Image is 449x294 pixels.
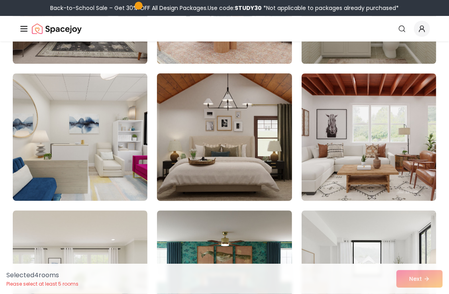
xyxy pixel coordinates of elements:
p: Selected 4 room s [6,270,78,280]
nav: Global [19,16,430,41]
p: Please select at least 5 rooms [6,281,78,287]
img: Room room-37 [13,73,147,201]
img: Room room-39 [302,73,436,201]
a: Spacejoy [32,21,82,37]
div: Back-to-School Sale – Get 30% OFF All Design Packages. [50,4,399,12]
img: Room room-38 [154,70,295,204]
b: STUDY30 [235,4,262,12]
span: Use code: [208,4,262,12]
span: *Not applicable to packages already purchased* [262,4,399,12]
img: Spacejoy Logo [32,21,82,37]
